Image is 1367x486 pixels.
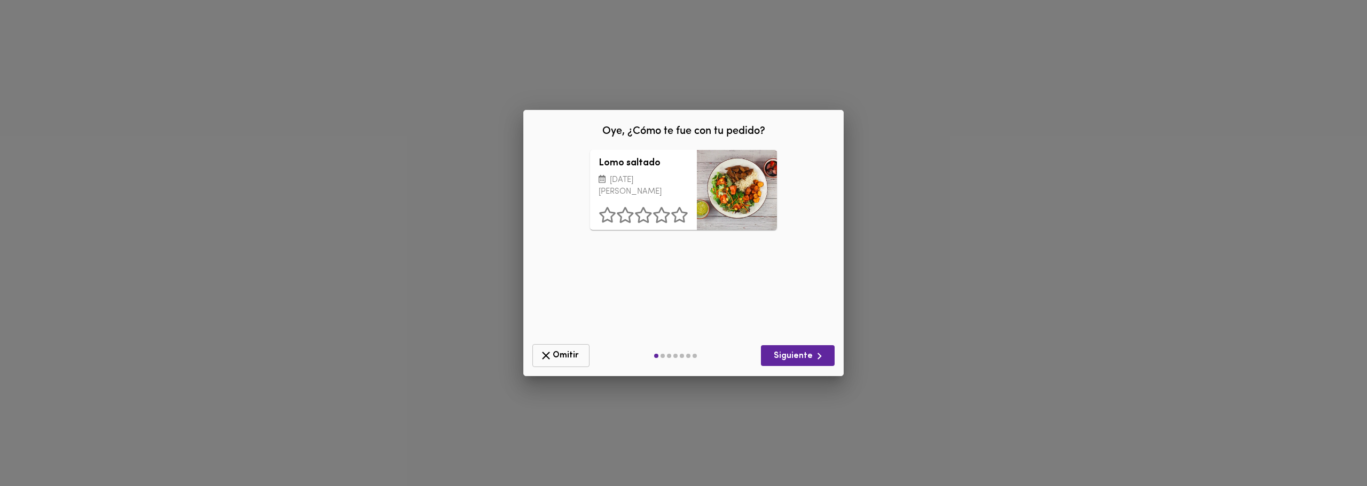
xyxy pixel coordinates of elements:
button: Omitir [532,344,590,367]
iframe: Messagebird Livechat Widget [1305,424,1356,475]
h3: Lomo saltado [599,158,688,169]
p: [DATE][PERSON_NAME] [599,174,688,198]
div: Lomo saltado [697,150,777,230]
button: Siguiente [761,345,835,366]
span: Oye, ¿Cómo te fue con tu pedido? [602,126,765,137]
span: Siguiente [769,349,826,363]
span: Omitir [539,349,583,362]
